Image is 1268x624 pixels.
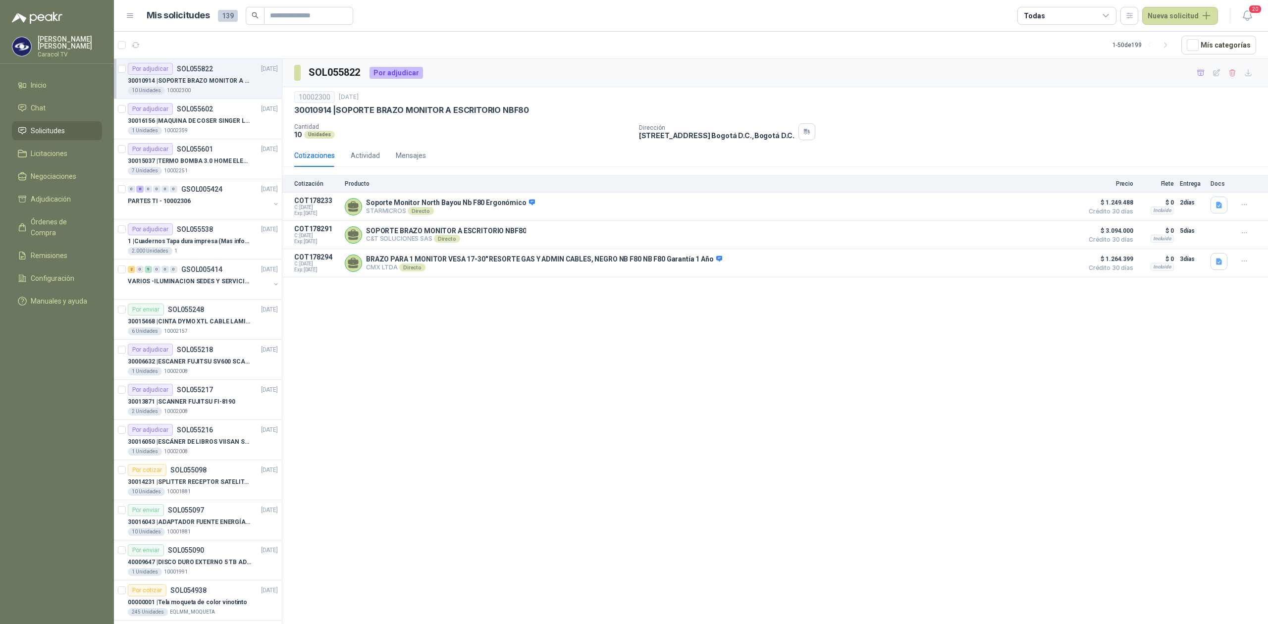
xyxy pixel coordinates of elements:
[147,8,210,23] h1: Mis solicitudes
[164,448,188,456] p: 10002008
[261,466,278,475] p: [DATE]
[261,345,278,355] p: [DATE]
[1139,253,1174,265] p: $ 0
[128,327,162,335] div: 6 Unidades
[294,180,339,187] p: Cotización
[1142,7,1218,25] button: Nueva solicitud
[261,506,278,515] p: [DATE]
[174,247,177,255] p: 1
[164,568,188,576] p: 10001991
[366,199,535,208] p: Soporte Monitor North Bayou Nb F80 Ergonómico
[351,150,380,161] div: Actividad
[261,225,278,234] p: [DATE]
[128,448,162,456] div: 1 Unidades
[164,367,188,375] p: 10002008
[114,460,282,500] a: Por cotizarSOL055098[DATE] 30014231 |SPLITTER RECEPTOR SATELITAL 2SAL GT-SP2110 Unidades10001881
[31,171,76,182] span: Negociaciones
[128,156,251,166] p: 30015037 | TERMO BOMBA 3.0 HOME ELEMENTS ACERO INOX
[12,212,102,242] a: Órdenes de Compra
[294,150,335,161] div: Cotizaciones
[128,357,251,366] p: 30006632 | ESCANER FUJITSU SV600 SCANSNAP
[294,205,339,210] span: C: [DATE]
[1151,263,1174,271] div: Incluido
[1180,253,1205,265] p: 3 días
[181,186,222,193] p: GSOL005424
[1238,7,1256,25] button: 20
[128,408,162,416] div: 2 Unidades
[38,36,102,50] p: [PERSON_NAME] [PERSON_NAME]
[170,587,207,594] p: SOL054938
[164,127,188,135] p: 10002359
[370,67,423,79] div: Por adjudicar
[31,273,74,284] span: Configuración
[167,87,191,95] p: 10002300
[1211,180,1230,187] p: Docs
[128,116,251,126] p: 30016156 | MAQUINA DE COSER SINGER LCD C5655
[12,292,102,311] a: Manuales y ayuda
[114,59,282,99] a: Por adjudicarSOL055822[DATE] 30010914 |SOPORTE BRAZO MONITOR A ESCRITORIO NBF8010 Unidades10002300
[128,518,251,527] p: 30016043 | ADAPTADOR FUENTE ENERGÍA GENÉRICO 24V 1A
[12,269,102,288] a: Configuración
[31,216,93,238] span: Órdenes de Compra
[399,263,425,271] div: Directo
[1084,225,1133,237] span: $ 3.094.000
[12,76,102,95] a: Inicio
[12,144,102,163] a: Licitaciones
[145,266,152,273] div: 9
[1180,180,1205,187] p: Entrega
[128,384,173,396] div: Por adjudicar
[128,397,235,407] p: 30013871 | SCANNER FUJITSU FI-8190
[128,263,280,295] a: 2 0 9 0 0 0 GSOL005414[DATE] VARIOS -ILUMINACION SEDES Y SERVICIOS
[31,103,46,113] span: Chat
[128,598,247,607] p: 00000001 | Tela moqueta de color vinotinto
[170,186,177,193] div: 0
[128,544,164,556] div: Por enviar
[294,261,339,267] span: C: [DATE]
[294,123,631,130] p: Cantidad
[167,528,191,536] p: 10001881
[128,528,165,536] div: 10 Unidades
[128,464,166,476] div: Por cotizar
[1024,10,1045,21] div: Todas
[170,467,207,473] p: SOL055098
[164,408,188,416] p: 10002008
[261,265,278,274] p: [DATE]
[145,186,152,193] div: 0
[31,125,65,136] span: Solicitudes
[114,380,282,420] a: Por adjudicarSOL055217[DATE] 30013871 |SCANNER FUJITSU FI-81902 Unidades10002008
[128,584,166,596] div: Por cotizar
[114,340,282,380] a: Por adjudicarSOL055218[DATE] 30006632 |ESCANER FUJITSU SV600 SCANSNAP1 Unidades10002008
[128,237,251,246] p: 1 | Cuadernos Tapa dura impresa (Mas informacion en el adjunto)
[128,197,191,206] p: PARTES TI - 10002306
[164,327,188,335] p: 10002157
[366,235,526,243] p: C&T SOLUCIONES SAS
[434,235,460,243] div: Directo
[1084,253,1133,265] span: $ 1.264.399
[128,304,164,315] div: Por enviar
[128,247,172,255] div: 2.000 Unidades
[294,253,339,261] p: COT178294
[218,10,238,22] span: 139
[261,145,278,154] p: [DATE]
[294,105,529,115] p: 30010914 | SOPORTE BRAZO MONITOR A ESCRITORIO NBF80
[128,558,251,567] p: 40009647 | DISCO DURO EXTERNO 5 TB ADATA - ANTIGOLPES
[168,507,204,514] p: SOL055097
[128,477,251,487] p: 30014231 | SPLITTER RECEPTOR SATELITAL 2SAL GT-SP21
[12,12,62,24] img: Logo peakr
[128,223,173,235] div: Por adjudicar
[366,207,535,215] p: STARMICROS
[38,52,102,57] p: Caracol TV
[114,99,282,139] a: Por adjudicarSOL055602[DATE] 30016156 |MAQUINA DE COSER SINGER LCD C56551 Unidades10002359
[1151,235,1174,243] div: Incluido
[1151,207,1174,214] div: Incluido
[639,131,794,140] p: [STREET_ADDRESS] Bogotá D.C. , Bogotá D.C.
[396,150,426,161] div: Mensajes
[1139,197,1174,208] p: $ 0
[136,266,144,273] div: 0
[408,207,434,215] div: Directo
[366,255,722,264] p: BRAZO PARA 1 MONITOR VESA 17-30" RESORTE GAS Y ADMIN CABLES, NEGRO NB F80 NB F80 Garantía 1 Año
[128,568,162,576] div: 1 Unidades
[345,180,1078,187] p: Producto
[177,65,213,72] p: SOL055822
[309,65,362,80] h3: SOL055822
